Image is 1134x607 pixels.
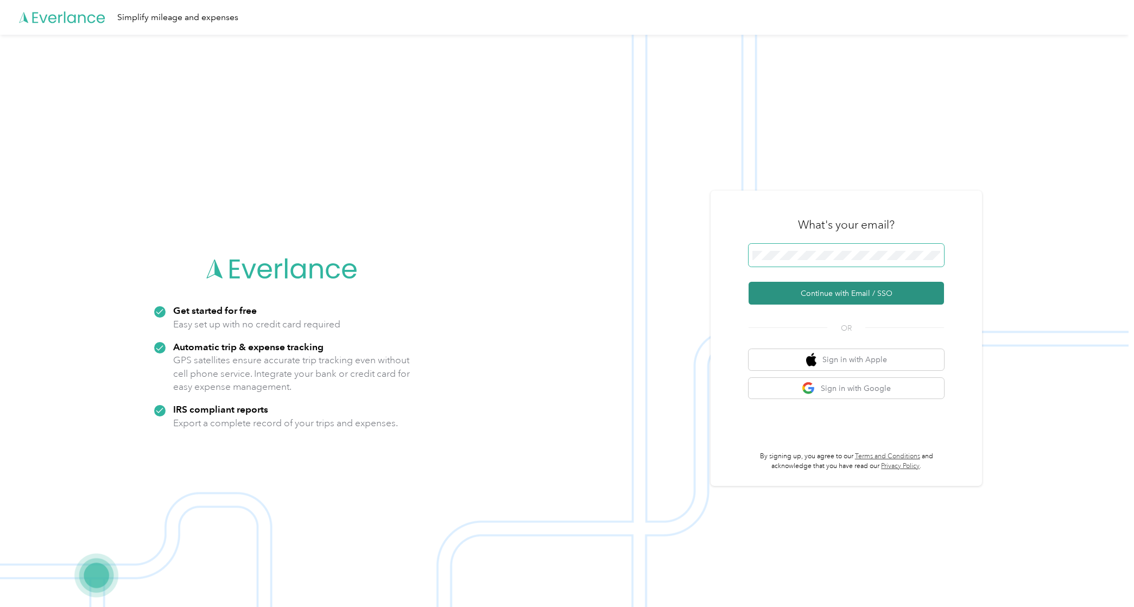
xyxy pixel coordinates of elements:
[749,282,944,305] button: Continue with Email / SSO
[173,305,257,316] strong: Get started for free
[749,452,944,471] p: By signing up, you agree to our and acknowledge that you have read our .
[117,11,238,24] div: Simplify mileage and expenses
[827,323,865,334] span: OR
[173,416,398,430] p: Export a complete record of your trips and expenses.
[173,353,410,394] p: GPS satellites ensure accurate trip tracking even without cell phone service. Integrate your bank...
[173,318,340,331] p: Easy set up with no credit card required
[798,217,895,232] h3: What's your email?
[806,353,817,366] img: apple logo
[881,462,920,470] a: Privacy Policy
[173,403,268,415] strong: IRS compliant reports
[802,382,815,395] img: google logo
[749,349,944,370] button: apple logoSign in with Apple
[855,452,920,460] a: Terms and Conditions
[749,378,944,399] button: google logoSign in with Google
[173,341,324,352] strong: Automatic trip & expense tracking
